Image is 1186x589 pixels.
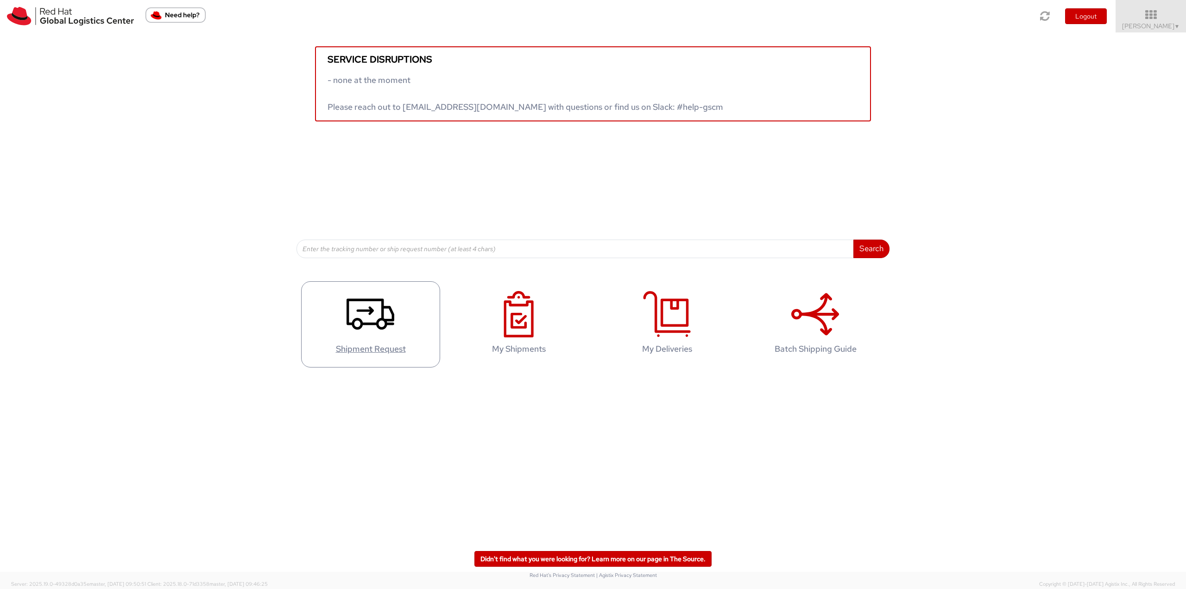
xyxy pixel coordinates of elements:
[756,344,875,354] h4: Batch Shipping Guide
[328,75,723,112] span: - none at the moment Please reach out to [EMAIL_ADDRESS][DOMAIN_NAME] with questions or find us o...
[7,7,134,25] img: rh-logistics-00dfa346123c4ec078e1.svg
[607,344,727,354] h4: My Deliveries
[1174,23,1180,30] span: ▼
[596,572,657,578] a: | Agistix Privacy Statement
[209,581,268,587] span: master, [DATE] 09:46:25
[1065,8,1107,24] button: Logout
[296,240,854,258] input: Enter the tracking number or ship request number (at least 4 chars)
[459,344,579,354] h4: My Shipments
[11,581,146,587] span: Server: 2025.19.0-49328d0a35e
[311,344,430,354] h4: Shipment Request
[530,572,595,578] a: Red Hat's Privacy Statement
[853,240,889,258] button: Search
[301,281,440,368] a: Shipment Request
[147,581,268,587] span: Client: 2025.18.0-71d3358
[598,281,737,368] a: My Deliveries
[89,581,146,587] span: master, [DATE] 09:50:51
[474,551,712,567] a: Didn't find what you were looking for? Learn more on our page in The Source.
[449,281,588,368] a: My Shipments
[1122,22,1180,30] span: [PERSON_NAME]
[315,46,871,121] a: Service disruptions - none at the moment Please reach out to [EMAIL_ADDRESS][DOMAIN_NAME] with qu...
[145,7,206,23] button: Need help?
[328,54,858,64] h5: Service disruptions
[746,281,885,368] a: Batch Shipping Guide
[1039,581,1175,588] span: Copyright © [DATE]-[DATE] Agistix Inc., All Rights Reserved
